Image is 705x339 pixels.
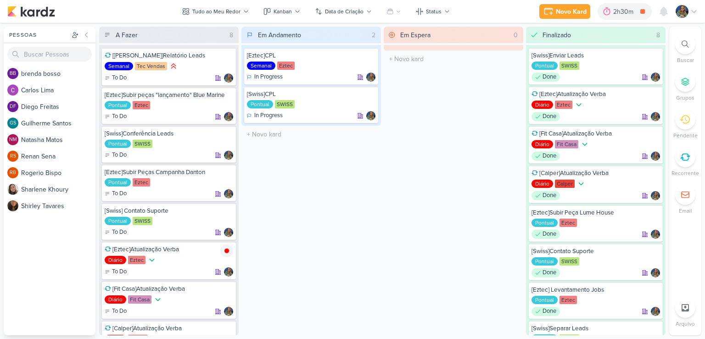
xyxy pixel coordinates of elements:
[669,34,701,64] li: Ctrl + F
[532,257,558,266] div: Pontual
[169,62,178,71] div: Prioridade Alta
[510,30,521,40] div: 0
[543,191,556,200] p: Done
[224,228,233,237] div: Responsável: Isabella Gutierres
[247,62,275,70] div: Semanal
[651,230,660,239] img: Isabella Gutierres
[224,307,233,316] div: Responsável: Isabella Gutierres
[105,151,127,160] div: To Do
[613,7,636,17] div: 2h30m
[21,185,95,194] div: S h a r l e n e K h o u r y
[366,111,375,120] div: Responsável: Isabella Gutierres
[7,134,18,145] div: Natasha Matos
[128,256,145,264] div: Eztec
[224,112,233,121] div: Responsável: Isabella Gutierres
[651,307,660,316] div: Responsável: Isabella Gutierres
[576,179,586,188] div: Prioridade Baixa
[543,307,556,316] p: Done
[105,256,126,264] div: Diário
[532,268,560,277] div: Done
[366,73,375,82] img: Isabella Gutierres
[539,4,590,19] button: Novo Kard
[275,100,295,108] div: SWISS
[532,191,560,200] div: Done
[532,51,660,60] div: [Swiss]Enviar Leads
[105,285,233,293] div: [Fit Casa]Atualização Verba
[651,112,660,121] div: Responsável: Isabella Gutierres
[224,189,233,198] div: Responsável: Isabella Gutierres
[112,307,127,316] p: To Do
[555,101,572,109] div: Eztec
[7,200,18,211] img: Shirley Tavares
[133,101,150,109] div: Eztec
[532,169,660,177] div: [Calper]Atualização Verba
[651,268,660,277] img: Isabella Gutierres
[676,320,695,328] p: Arquivo
[105,168,233,176] div: [Eztec]Subir Peças Campanha Danton
[560,257,579,266] div: SWISS
[651,191,660,200] div: Responsável: Isabella Gutierres
[243,128,379,141] input: + Novo kard
[21,152,95,161] div: R e n a n S e n a
[386,52,521,66] input: + Novo kard
[7,6,55,17] img: kardz.app
[532,101,553,109] div: Diário
[651,152,660,161] div: Responsável: Isabella Gutierres
[651,268,660,277] div: Responsável: Isabella Gutierres
[21,201,95,211] div: S h i r l e y T a v a r e s
[556,7,587,17] div: Novo Kard
[224,228,233,237] img: Isabella Gutierres
[247,111,283,120] div: In Progress
[112,228,127,237] p: To Do
[224,73,233,83] img: Isabella Gutierres
[560,219,577,227] div: Eztec
[532,286,660,294] div: [Eztec] Levantamento Jobs
[676,94,694,102] p: Grupos
[153,295,162,304] div: Prioridade Baixa
[651,230,660,239] div: Responsável: Isabella Gutierres
[112,112,127,121] p: To Do
[555,180,575,188] div: Calper
[10,170,16,175] p: RB
[677,56,694,64] p: Buscar
[651,307,660,316] img: Isabella Gutierres
[7,151,18,162] div: Renan Sena
[112,73,127,83] p: To Do
[226,30,237,40] div: 8
[560,296,577,304] div: Eztec
[532,152,560,161] div: Done
[532,219,558,227] div: Pontual
[112,151,127,160] p: To Do
[112,267,127,277] p: To Do
[10,104,16,109] p: DF
[532,324,660,333] div: [Swiss]Separar Leads
[224,267,233,277] img: Isabella Gutierres
[247,90,375,98] div: [Swiss]CPL
[247,100,273,108] div: Pontual
[105,112,127,121] div: To Do
[277,62,295,70] div: Eztec
[247,73,283,82] div: In Progress
[673,131,698,140] p: Pendente
[368,30,379,40] div: 2
[105,140,131,148] div: Pontual
[105,324,233,333] div: [Calper]Atualização Verba
[9,137,17,142] p: NM
[7,118,18,129] div: Guilherme Santos
[7,184,18,195] img: Sharlene Khoury
[224,189,233,198] img: Isabella Gutierres
[671,169,699,177] p: Recorrente
[651,112,660,121] img: Isabella Gutierres
[651,73,660,82] img: Isabella Gutierres
[224,151,233,160] div: Responsável: Isabella Gutierres
[532,180,553,188] div: Diário
[651,191,660,200] img: Isabella Gutierres
[532,90,660,98] div: [Eztec]Atualização Verba
[105,228,127,237] div: To Do
[7,47,92,62] input: Buscar Pessoas
[135,62,167,70] div: Tec Vendas
[105,178,131,186] div: Pontual
[105,267,127,277] div: To Do
[532,140,553,148] div: Diário
[21,85,95,95] div: C a r l o s L i m a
